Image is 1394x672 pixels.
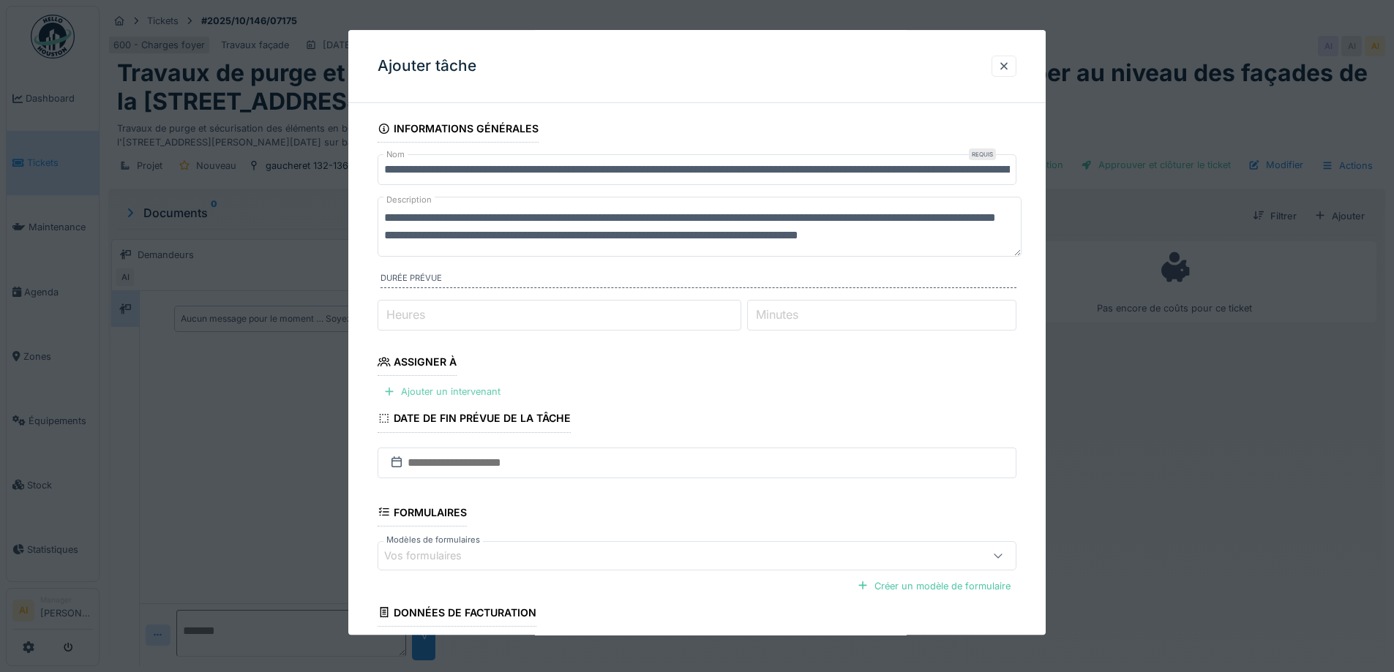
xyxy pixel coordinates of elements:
div: Requis [969,148,996,160]
label: Nom [383,148,408,161]
div: Formulaires [378,502,467,526]
label: Minutes [753,306,801,324]
label: Durée prévue [381,273,1016,289]
div: Créer un modèle de formulaire [851,576,1016,596]
div: Assigner à [378,351,457,376]
label: Modèles de formulaires [383,534,483,546]
div: Ajouter un intervenant [378,382,506,402]
div: Données de facturation [378,602,536,627]
div: Date de fin prévue de la tâche [378,408,571,433]
div: Informations générales [378,118,539,143]
label: Heures [383,306,428,324]
div: Vos formulaires [384,548,482,564]
h3: Ajouter tâche [378,57,476,75]
label: Description [383,191,435,209]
